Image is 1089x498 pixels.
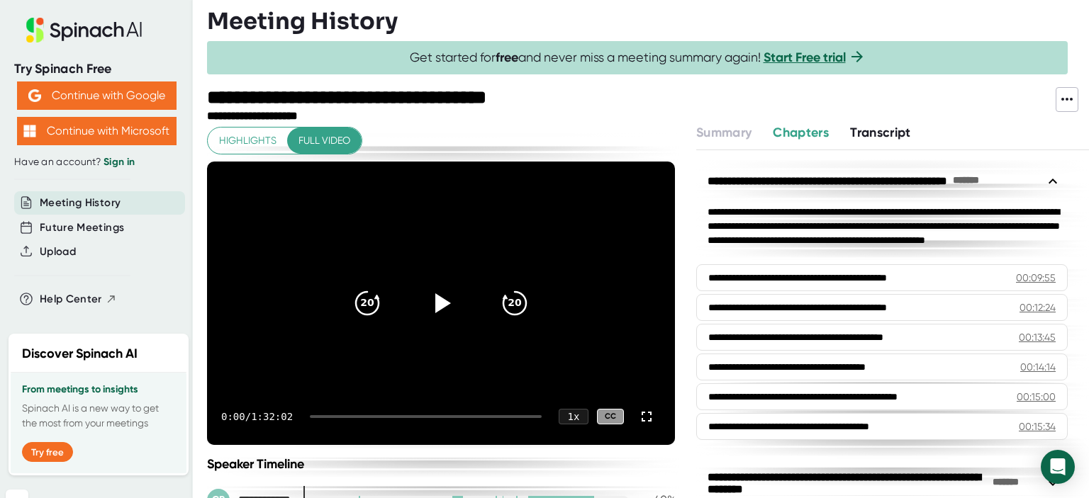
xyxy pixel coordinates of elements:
button: Try free [22,442,73,462]
a: Start Free trial [764,50,846,65]
button: Summary [696,123,752,142]
span: Get started for and never miss a meeting summary again! [410,50,866,66]
img: Aehbyd4JwY73AAAAAElFTkSuQmCC [28,89,41,102]
p: Spinach AI is a new way to get the most from your meetings [22,401,175,431]
span: Summary [696,125,752,140]
button: Transcript [850,123,911,142]
div: 00:13:45 [1019,330,1056,344]
button: Upload [40,244,76,260]
button: Future Meetings [40,220,124,236]
span: Full video [298,132,350,149]
div: Try Spinach Free [14,61,179,77]
div: Open Intercom Messenger [1041,450,1075,484]
div: Have an account? [14,156,179,169]
b: free [496,50,518,65]
span: Transcript [850,125,911,140]
button: Continue with Google [17,81,177,110]
button: Help Center [40,291,117,307]
button: Full video [287,128,362,154]
button: Meeting History [40,195,121,211]
h2: Discover Spinach AI [22,344,138,363]
span: Chapters [773,125,829,140]
span: Highlights [219,132,277,149]
a: Sign in [104,156,135,168]
div: 00:12:24 [1020,300,1056,315]
button: Highlights [208,128,288,154]
div: 1 x [559,409,588,424]
div: 00:15:00 [1017,390,1056,404]
div: 00:15:34 [1019,419,1056,434]
div: Speaker Timeline [207,456,675,472]
div: 00:09:55 [1016,271,1056,285]
div: 00:14:14 [1020,360,1056,374]
button: Continue with Microsoft [17,117,177,145]
div: CC [597,409,624,425]
button: Chapters [773,123,829,142]
span: Help Center [40,291,102,307]
h3: From meetings to insights [22,384,175,395]
h3: Meeting History [207,8,398,35]
div: 0:00 / 1:32:02 [221,411,293,422]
